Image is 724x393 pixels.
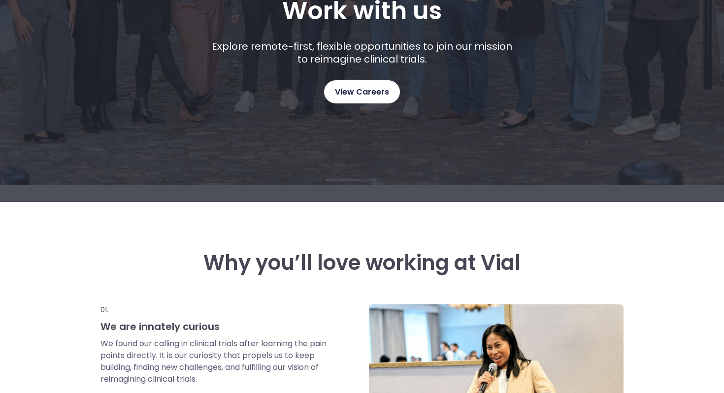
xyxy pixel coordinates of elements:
[100,338,328,385] p: We found our calling in clinical trials after learning the pain points directly. It is our curios...
[324,80,400,103] a: View Careers
[335,86,389,98] span: View Careers
[100,320,328,333] h3: We are innately curious
[100,304,328,315] p: 01.
[208,40,516,65] p: Explore remote-first, flexible opportunities to join our mission to reimagine clinical trials.
[100,251,624,275] h3: Why you’ll love working at Vial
